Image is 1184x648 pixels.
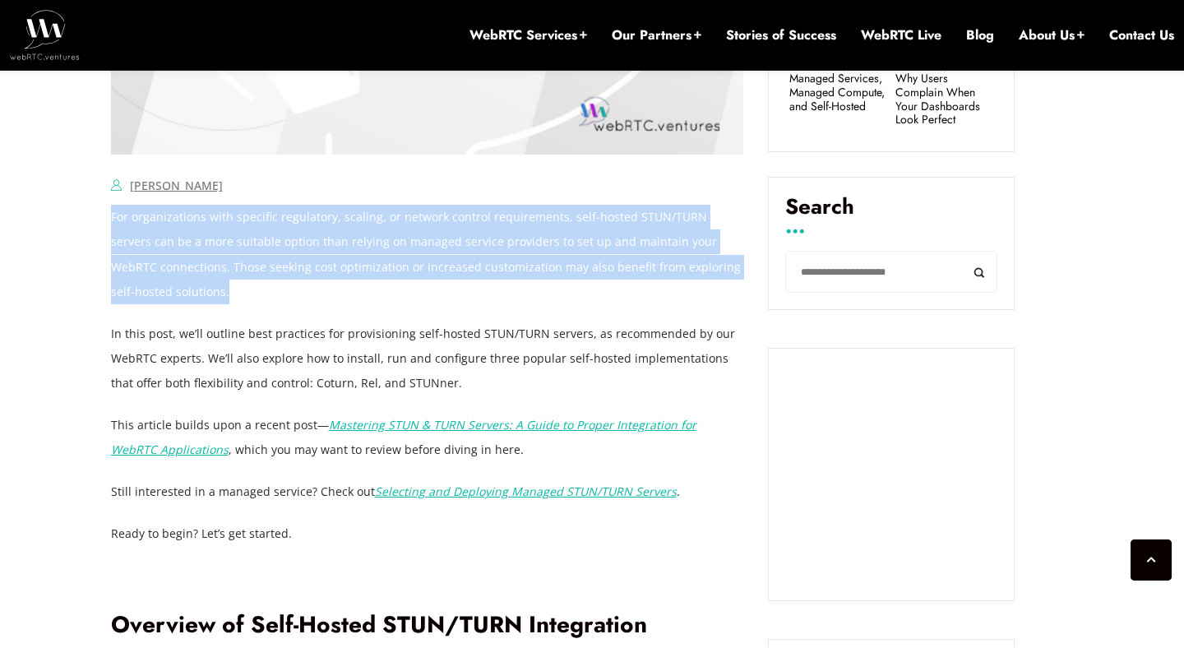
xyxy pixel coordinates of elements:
[612,26,701,44] a: Our Partners
[966,26,994,44] a: Blog
[111,521,744,546] p: Ready to begin? Let’s get started.
[1109,26,1174,44] a: Contact Us
[10,10,80,59] img: WebRTC.ventures
[469,26,587,44] a: WebRTC Services
[785,194,997,232] label: Search
[861,26,941,44] a: WebRTC Live
[785,365,997,584] iframe: Embedded CTA
[111,413,744,462] p: This article builds upon a recent post— , which you may want to review before diving in here.
[111,611,744,640] h2: Overview of Self-Hosted STUN/TURN Integration
[111,479,744,504] p: Still interested in a managed service? Check out .
[726,26,836,44] a: Stories of Success
[130,178,223,193] a: [PERSON_NAME]
[111,322,744,396] p: In this post, we’ll outline best practices for provisioning self-hosted STUN/TURN servers, as rec...
[375,484,677,499] a: Selecting and Deploying Managed STUN/TURN Servers
[111,205,744,303] p: For organizations with specific regulatory, scaling, or network control requirements, self-hosted...
[895,44,993,127] a: The WebRTC Monitoring Gap: Why Users Complain When Your Dashboards Look Perfect
[789,44,887,113] a: 3 Ways to Deploy Voice AI Agents: Managed Services, Managed Compute, and Self-Hosted
[1019,26,1085,44] a: About Us
[960,251,997,293] button: Search
[111,417,696,457] a: Mastering STUN & TURN Servers: A Guide to Proper Integration for WebRTC Applications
